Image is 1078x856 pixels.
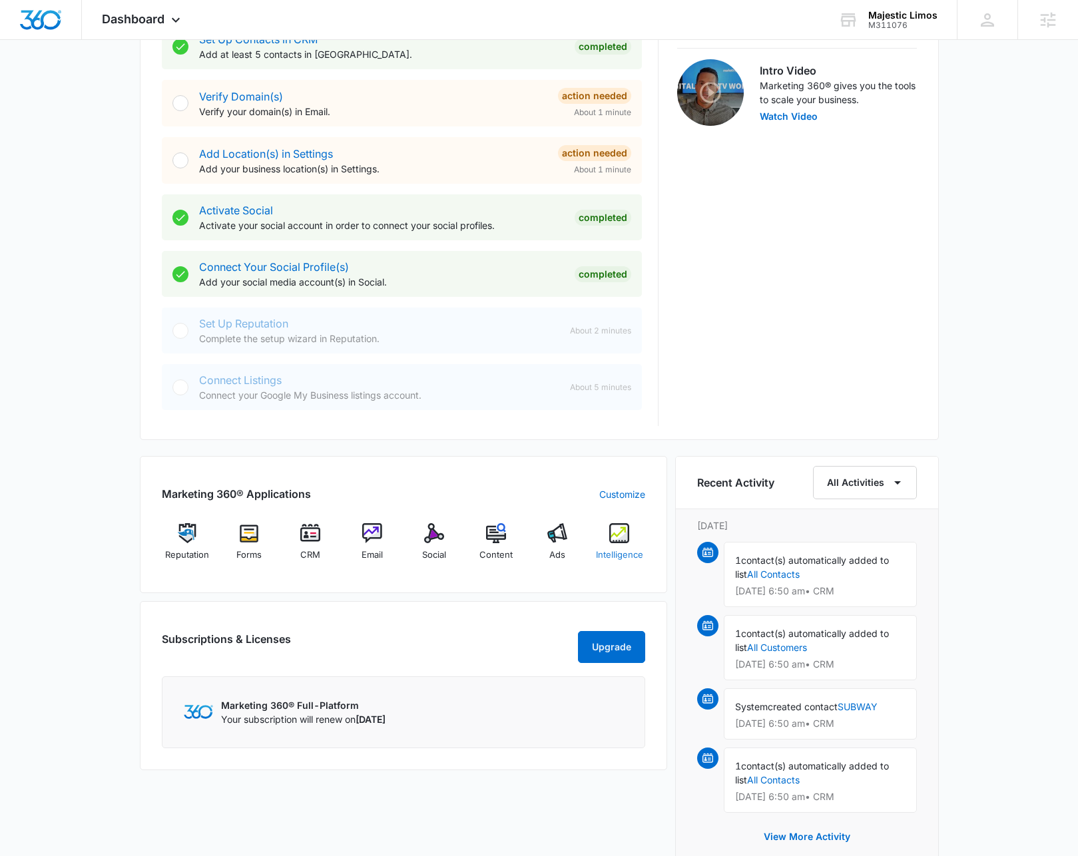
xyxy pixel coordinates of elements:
a: SUBWAY [838,701,878,712]
div: Completed [575,39,631,55]
span: About 1 minute [574,164,631,176]
a: Content [470,523,521,571]
span: About 2 minutes [570,325,631,337]
div: Action Needed [558,88,631,104]
a: Forms [223,523,274,571]
a: Social [409,523,460,571]
span: contact(s) automatically added to list [735,628,889,653]
span: Content [479,548,513,562]
a: CRM [285,523,336,571]
p: Activate your social account in order to connect your social profiles. [199,218,564,232]
p: [DATE] [697,519,917,533]
span: [DATE] [356,714,386,725]
p: Complete the setup wizard in Reputation. [199,331,559,345]
span: Forms [236,548,262,562]
p: [DATE] 6:50 am • CRM [735,586,906,596]
span: 1 [735,628,741,639]
span: System [735,701,768,712]
span: contact(s) automatically added to list [735,554,889,580]
p: Marketing 360® Full-Platform [221,698,386,712]
a: Add Location(s) in Settings [199,147,333,160]
p: Verify your domain(s) in Email. [199,105,547,118]
div: account name [868,10,938,21]
span: Social [422,548,446,562]
span: 1 [735,760,741,771]
span: About 5 minutes [570,381,631,393]
div: account id [868,21,938,30]
a: Intelligence [594,523,645,571]
span: Dashboard [102,12,164,26]
button: All Activities [813,466,917,499]
a: Verify Domain(s) [199,90,283,103]
span: Ads [549,548,565,562]
a: All Contacts [747,774,800,785]
button: Watch Video [760,112,818,121]
a: All Contacts [747,568,800,580]
div: Action Needed [558,145,631,161]
a: Reputation [162,523,213,571]
a: Activate Social [199,204,273,217]
img: Intro Video [677,59,744,126]
p: Connect your Google My Business listings account. [199,388,559,402]
span: created contact [768,701,838,712]
p: [DATE] 6:50 am • CRM [735,719,906,728]
span: CRM [300,548,320,562]
span: contact(s) automatically added to list [735,760,889,785]
p: Add your business location(s) in Settings. [199,162,547,176]
div: Completed [575,210,631,226]
span: 1 [735,554,741,566]
div: Completed [575,266,631,282]
p: Add at least 5 contacts in [GEOGRAPHIC_DATA]. [199,47,564,61]
span: Intelligence [596,548,643,562]
a: Email [347,523,398,571]
h3: Intro Video [760,63,917,79]
span: Email [362,548,383,562]
a: Customize [599,487,645,501]
h6: Recent Activity [697,475,774,491]
p: [DATE] 6:50 am • CRM [735,792,906,801]
span: Reputation [165,548,209,562]
a: All Customers [747,642,807,653]
p: Marketing 360® gives you the tools to scale your business. [760,79,917,107]
p: Your subscription will renew on [221,712,386,726]
button: Upgrade [578,631,645,663]
img: Marketing 360 Logo [184,705,213,719]
span: About 1 minute [574,107,631,118]
p: [DATE] 6:50 am • CRM [735,660,906,669]
h2: Marketing 360® Applications [162,486,311,502]
button: View More Activity [750,821,864,853]
a: Connect Your Social Profile(s) [199,260,349,274]
h2: Subscriptions & Licenses [162,631,291,658]
a: Ads [532,523,583,571]
p: Add your social media account(s) in Social. [199,275,564,289]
